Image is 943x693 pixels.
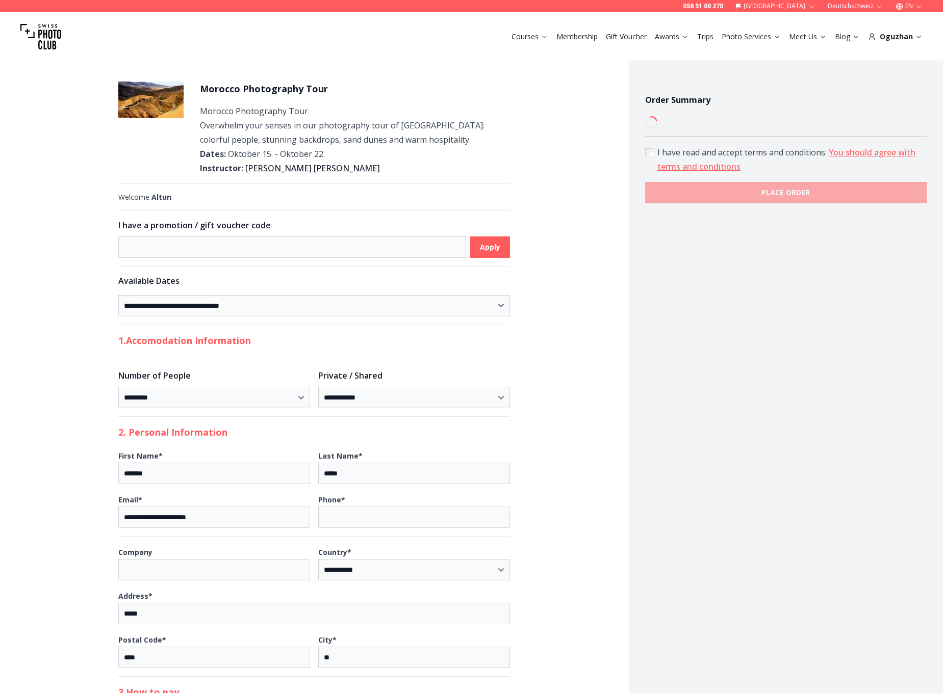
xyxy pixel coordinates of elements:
a: Gift Voucher [606,32,647,42]
h4: Order Summary [645,94,927,106]
b: Email * [118,495,142,504]
button: Trips [693,30,718,44]
h2: 1. Accomodation Information [118,333,510,348]
a: Trips [697,32,713,42]
b: Address * [118,591,152,601]
b: PLACE ORDER [761,188,810,198]
b: City * [318,635,337,645]
a: Awards [655,32,689,42]
b: Dates : [200,148,226,159]
a: [PERSON_NAME] [PERSON_NAME] [245,163,380,174]
span: I have read and accept terms and conditions . [657,147,829,158]
div: Oguzhan [868,32,923,42]
h3: Number of People [118,369,310,382]
a: Blog [835,32,860,42]
a: Photo Services [722,32,781,42]
b: Country * [318,547,351,557]
button: PLACE ORDER [645,182,927,203]
b: Phone * [318,495,345,504]
button: Apply [470,236,510,258]
button: Courses [507,30,552,44]
select: Country* [318,559,510,580]
b: Instructor : [200,163,243,174]
b: Altun [151,192,171,202]
img: Swiss photo club [20,16,61,57]
h1: Morocco Photography Tour [200,82,510,96]
h3: I have a promotion / gift voucher code [118,219,510,231]
input: Last Name* [318,463,510,484]
b: Company [118,547,152,557]
input: Address* [118,603,510,624]
b: Postal Code * [118,635,166,645]
a: Courses [512,32,548,42]
a: Meet Us [789,32,827,42]
img: Morocco Photography Tour [118,82,184,118]
div: Welcome [118,192,510,202]
b: Apply [480,242,500,252]
button: Awards [651,30,693,44]
div: Morocco Photography Tour [200,104,510,118]
input: Accept terms [645,148,653,156]
a: 058 51 00 270 [683,2,723,10]
input: Phone* [318,507,510,528]
input: City* [318,647,510,668]
input: Email* [118,507,310,528]
input: Company [118,559,310,580]
input: Postal Code* [118,647,310,668]
button: Blog [831,30,864,44]
b: Last Name * [318,451,363,461]
input: First Name* [118,463,310,484]
button: Gift Voucher [602,30,651,44]
h2: 2. Personal Information [118,425,510,439]
a: Membership [556,32,598,42]
div: Oktober 15. - Oktober 22. [200,147,510,161]
button: Photo Services [718,30,785,44]
div: Overwhelm your senses in our photography tour of [GEOGRAPHIC_DATA]: colorful people, stunning bac... [200,118,510,175]
b: First Name * [118,451,163,461]
h3: Available Dates [118,275,510,287]
button: Membership [552,30,602,44]
button: Meet Us [785,30,831,44]
h3: Private / Shared [318,369,510,382]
